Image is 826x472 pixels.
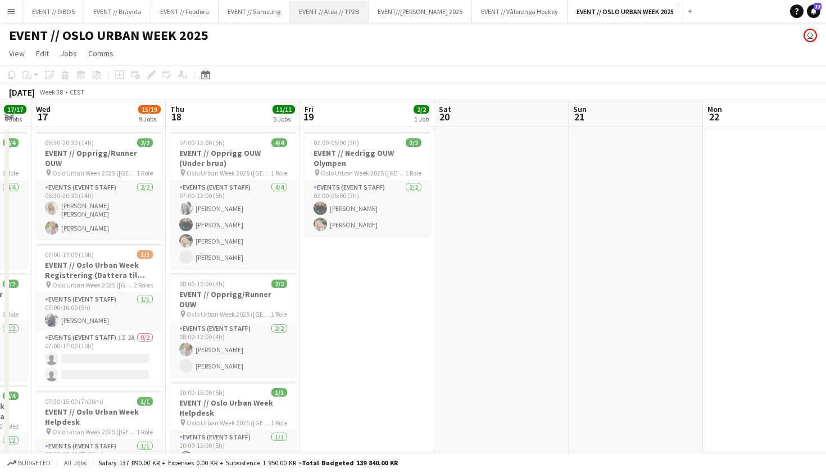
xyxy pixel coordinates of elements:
[271,280,287,288] span: 2/2
[170,322,296,377] app-card-role: Events (Event Staff)2/208:00-12:00 (4h)[PERSON_NAME][PERSON_NAME]
[170,289,296,309] h3: EVENT // Opprigg/Runner OUW
[151,1,219,23] button: EVENT // Foodora
[305,104,314,114] span: Fri
[437,110,451,123] span: 20
[18,459,51,467] span: Budgeted
[273,105,295,114] span: 11/11
[36,244,162,386] app-job-card: 07:00-17:00 (10h)1/3EVENT // Oslo Urban Week Registrering (Dattera til [GEOGRAPHIC_DATA]) Oslo Ur...
[271,169,287,177] span: 1 Role
[45,138,94,147] span: 06:30-20:30 (14h)
[405,169,421,177] span: 1 Role
[804,29,817,42] app-user-avatar: Johanne Holmedahl
[170,148,296,168] h3: EVENT // Opprigg OUW (Under brua)
[187,419,271,427] span: Oslo Urban Week 2025 ([GEOGRAPHIC_DATA])
[290,1,369,23] button: EVENT // Atea // TP2B
[707,104,722,114] span: Mon
[36,260,162,280] h3: EVENT // Oslo Urban Week Registrering (Dattera til [GEOGRAPHIC_DATA])
[4,115,26,123] div: 6 Jobs
[170,181,296,268] app-card-role: Events (Event Staff)4/407:00-12:00 (5h)[PERSON_NAME][PERSON_NAME][PERSON_NAME][PERSON_NAME]
[9,27,208,44] h1: EVENT // OSLO URBAN WEEK 2025
[134,281,153,289] span: 2 Roles
[170,273,296,377] app-job-card: 08:00-12:00 (4h)2/2EVENT // Opprigg/Runner OUW Oslo Urban Week 2025 ([GEOGRAPHIC_DATA])1 RoleEven...
[36,331,162,386] app-card-role: Events (Event Staff)1I2A0/207:00-17:00 (10h)
[4,46,29,61] a: View
[170,104,184,114] span: Thu
[137,138,153,147] span: 2/2
[139,115,160,123] div: 9 Jobs
[219,1,290,23] button: EVENT // Samsung
[88,48,114,59] span: Comms
[70,88,84,96] div: CEST
[369,1,472,23] button: EVENT//[PERSON_NAME] 2025
[56,46,81,61] a: Jobs
[3,138,19,147] span: 4/4
[271,419,287,427] span: 1 Role
[179,388,225,397] span: 10:00-15:00 (5h)
[36,181,162,239] app-card-role: Events (Event Staff)2/206:30-20:30 (14h)[PERSON_NAME] [PERSON_NAME][PERSON_NAME]
[9,87,35,98] div: [DATE]
[84,1,151,23] button: EVENT // Bravida
[170,398,296,418] h3: EVENT // Oslo Urban Week Helpdesk
[305,181,430,236] app-card-role: Events (Event Staff)2/202:00-05:00 (3h)[PERSON_NAME][PERSON_NAME]
[45,397,103,406] span: 07:30-15:00 (7h30m)
[439,104,451,114] span: Sat
[187,169,271,177] span: Oslo Urban Week 2025 ([GEOGRAPHIC_DATA])
[187,310,271,318] span: Oslo Urban Week 2025 ([GEOGRAPHIC_DATA])
[84,46,118,61] a: Comms
[37,88,65,96] span: Week 38
[314,138,359,147] span: 02:00-05:00 (3h)
[52,169,137,177] span: Oslo Urban Week 2025 ([GEOGRAPHIC_DATA])
[573,104,587,114] span: Sun
[321,169,405,177] span: Oslo Urban Week 2025 ([GEOGRAPHIC_DATA])
[807,5,820,18] a: 12
[138,105,161,114] span: 15/19
[137,397,153,406] span: 1/1
[273,115,294,123] div: 5 Jobs
[137,169,153,177] span: 1 Role
[31,46,53,61] a: Edit
[571,110,587,123] span: 21
[2,169,19,177] span: 1 Role
[414,115,429,123] div: 1 Job
[9,48,25,59] span: View
[179,280,225,288] span: 08:00-12:00 (4h)
[52,281,134,289] span: Oslo Urban Week 2025 ([GEOGRAPHIC_DATA])
[170,132,296,268] app-job-card: 07:00-12:00 (5h)4/4EVENT // Opprigg OUW (Under brua) Oslo Urban Week 2025 ([GEOGRAPHIC_DATA])1 Ro...
[23,1,84,23] button: EVENT // OBOS
[36,104,51,114] span: Wed
[706,110,722,123] span: 22
[60,48,77,59] span: Jobs
[34,110,51,123] span: 17
[62,458,89,467] span: All jobs
[472,1,568,23] button: EVENT // Vålerenga Hockey
[4,105,26,114] span: 17/17
[36,407,162,427] h3: EVENT // Oslo Urban Week Helpdesk
[45,250,94,259] span: 07:00-17:00 (10h)
[302,458,398,467] span: Total Budgeted 139 840.00 KR
[36,48,49,59] span: Edit
[169,110,184,123] span: 18
[98,458,398,467] div: Salary 137 890.00 KR + Expenses 0.00 KR + Subsistence 1 950.00 KR =
[305,132,430,236] app-job-card: 02:00-05:00 (3h)2/2EVENT // Nedrigg OUW Olympen Oslo Urban Week 2025 ([GEOGRAPHIC_DATA])1 RoleEve...
[814,3,822,10] span: 12
[6,457,52,469] button: Budgeted
[271,310,287,318] span: 1 Role
[137,250,153,259] span: 1/3
[305,148,430,168] h3: EVENT // Nedrigg OUW Olympen
[36,148,162,168] h3: EVENT // Opprigg/Runner OUW
[36,132,162,239] app-job-card: 06:30-20:30 (14h)2/2EVENT // Opprigg/Runner OUW Oslo Urban Week 2025 ([GEOGRAPHIC_DATA])1 RoleEve...
[3,280,19,288] span: 2/2
[179,138,225,147] span: 07:00-12:00 (5h)
[36,293,162,331] app-card-role: Events (Event Staff)1/107:00-16:00 (9h)[PERSON_NAME]
[303,110,314,123] span: 19
[568,1,683,23] button: EVENT // OSLO URBAN WEEK 2025
[3,392,19,400] span: 4/4
[52,428,137,436] span: Oslo Urban Week 2025 ([GEOGRAPHIC_DATA])
[271,138,287,147] span: 4/4
[271,388,287,397] span: 1/1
